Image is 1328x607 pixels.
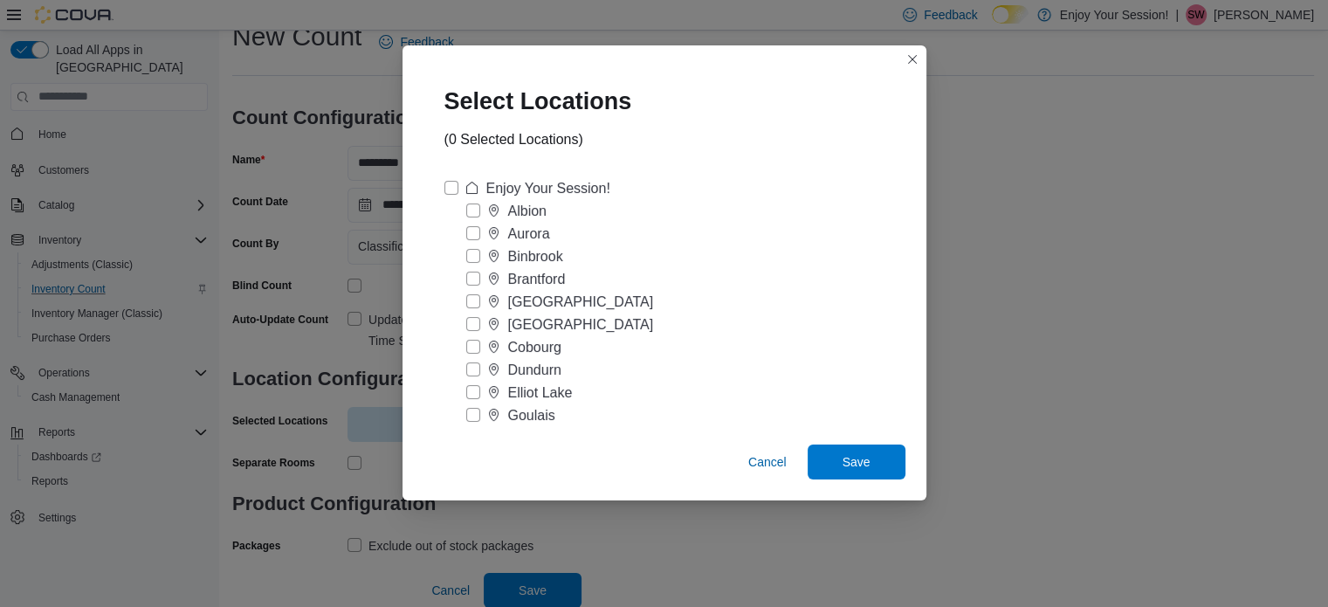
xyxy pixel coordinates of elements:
div: Dundurn [508,360,561,381]
button: Save [808,445,905,479]
div: Binbrook [508,246,563,267]
span: Save [843,453,870,471]
div: Enjoy Your Session! [486,178,610,199]
div: Brantford [508,269,566,290]
div: Hespeler [508,428,564,449]
div: Elliot Lake [508,383,573,404]
div: [GEOGRAPHIC_DATA] [508,314,654,335]
div: Cobourg [508,337,561,358]
div: Albion [508,201,547,222]
div: [GEOGRAPHIC_DATA] [508,292,654,313]
button: Closes this modal window [902,49,923,70]
div: Aurora [508,224,550,245]
span: Cancel [748,453,787,471]
div: Goulais [508,405,555,426]
div: Select Locations [423,66,667,129]
button: Cancel [741,445,794,479]
div: (0 Selected Locations) [444,129,583,150]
